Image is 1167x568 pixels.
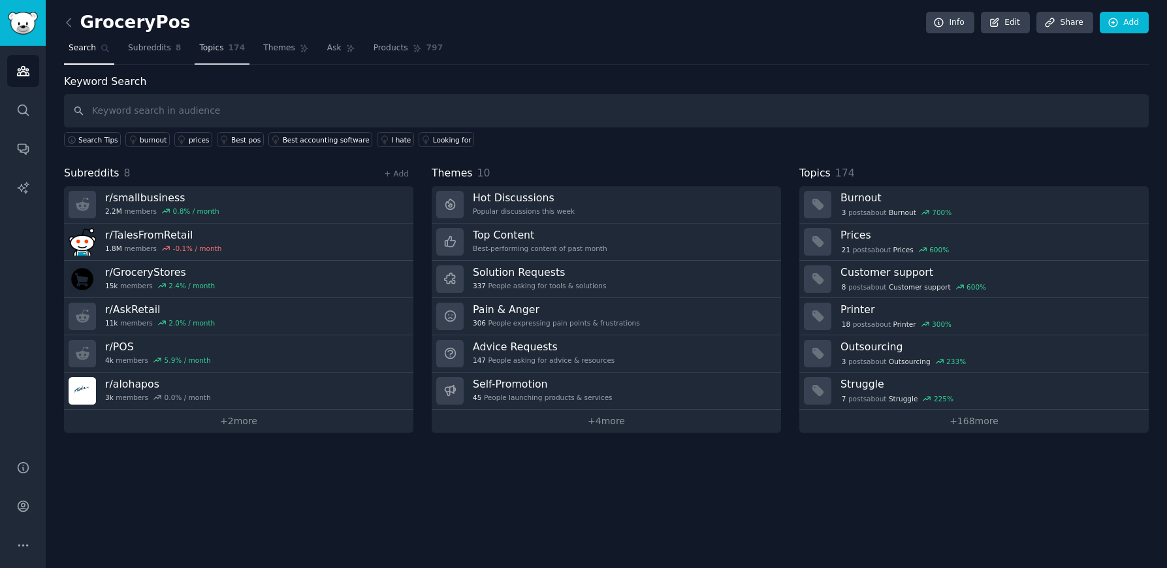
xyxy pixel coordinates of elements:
a: Share [1036,12,1093,34]
div: post s about [840,281,987,293]
div: Best-performing content of past month [473,244,607,253]
h3: Prices [840,228,1140,242]
img: TalesFromRetail [69,228,96,256]
a: Burnout3postsaboutBurnout700% [799,186,1149,224]
span: Customer support [889,282,951,292]
a: Self-Promotion45People launching products & services [432,373,781,410]
a: Search [64,38,114,65]
div: members [105,244,221,253]
h3: Top Content [473,228,607,242]
a: Prices21postsaboutPrices600% [799,224,1149,261]
div: Popular discussions this week [473,207,575,216]
a: r/AskRetail11kmembers2.0% / month [64,298,413,335]
div: prices [189,135,210,144]
img: GummySearch logo [8,12,38,35]
span: 3 [842,208,846,217]
span: Themes [263,42,295,54]
div: members [105,356,211,365]
span: 11k [105,318,118,327]
a: Best accounting software [268,132,373,147]
a: Looking for [419,132,474,147]
span: 45 [473,393,481,402]
a: r/smallbusiness2.2Mmembers0.8% / month [64,186,413,224]
div: I hate [391,135,411,144]
a: burnout [125,132,170,147]
span: 3k [105,393,114,402]
div: post s about [840,356,967,367]
h3: r/ AskRetail [105,303,215,316]
div: members [105,318,215,327]
a: Top ContentBest-performing content of past month [432,224,781,261]
div: 300 % [932,320,951,329]
a: Outsourcing3postsaboutOutsourcing233% [799,335,1149,373]
h3: r/ smallbusiness [105,191,219,205]
div: post s about [840,244,950,256]
a: Customer support8postsaboutCustomer support600% [799,261,1149,298]
img: GroceryStores [69,265,96,293]
h3: r/ GroceryStores [105,265,215,279]
span: 1.8M [105,244,122,253]
div: People launching products & services [473,393,613,402]
div: members [105,207,219,216]
h3: Solution Requests [473,265,606,279]
div: 2.4 % / month [168,281,215,290]
h3: Printer [840,303,1140,316]
button: Search Tips [64,132,121,147]
div: post s about [840,207,953,218]
a: Best pos [217,132,264,147]
span: 18 [842,320,850,329]
span: Subreddits [64,165,120,182]
div: 5.9 % / month [165,356,211,365]
div: 233 % [946,357,966,366]
h3: Pain & Anger [473,303,640,316]
div: 0.8 % / month [173,207,219,216]
label: Keyword Search [64,75,146,88]
span: Prices [893,245,914,254]
a: Themes [259,38,313,65]
div: 0.0 % / month [165,393,211,402]
span: 174 [229,42,246,54]
a: r/GroceryStores15kmembers2.4% / month [64,261,413,298]
div: People asking for tools & solutions [473,281,606,290]
input: Keyword search in audience [64,94,1149,127]
h3: Advice Requests [473,340,615,354]
a: Ask [323,38,360,65]
a: Printer18postsaboutPrinter300% [799,298,1149,335]
span: 174 [835,167,855,179]
span: 2.2M [105,207,122,216]
span: 15k [105,281,118,290]
div: Best pos [231,135,261,144]
a: Info [926,12,974,34]
span: 7 [842,394,846,403]
span: Search Tips [78,135,118,144]
div: burnout [140,135,167,144]
h3: Burnout [840,191,1140,205]
h3: Struggle [840,377,1140,391]
a: r/TalesFromRetail1.8Mmembers-0.1% / month [64,224,413,261]
span: Search [69,42,96,54]
span: 3 [842,357,846,366]
span: 8 [176,42,182,54]
div: 600 % [967,282,986,292]
h3: Self-Promotion [473,377,613,391]
a: Topics174 [195,38,249,65]
h3: Hot Discussions [473,191,575,205]
div: post s about [840,318,953,330]
span: Subreddits [128,42,171,54]
a: +4more [432,410,781,433]
div: members [105,393,211,402]
div: members [105,281,215,290]
span: Struggle [889,394,918,403]
a: Products797 [369,38,447,65]
div: -0.1 % / month [173,244,222,253]
a: Subreddits8 [123,38,185,65]
a: Advice Requests147People asking for advice & resources [432,335,781,373]
span: Products [374,42,408,54]
h3: r/ POS [105,340,211,354]
a: r/POS4kmembers5.9% / month [64,335,413,373]
div: post s about [840,393,955,405]
a: Struggle7postsaboutStruggle225% [799,373,1149,410]
div: People expressing pain points & frustrations [473,318,640,327]
h2: GroceryPos [64,12,190,33]
span: 8 [842,282,846,292]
